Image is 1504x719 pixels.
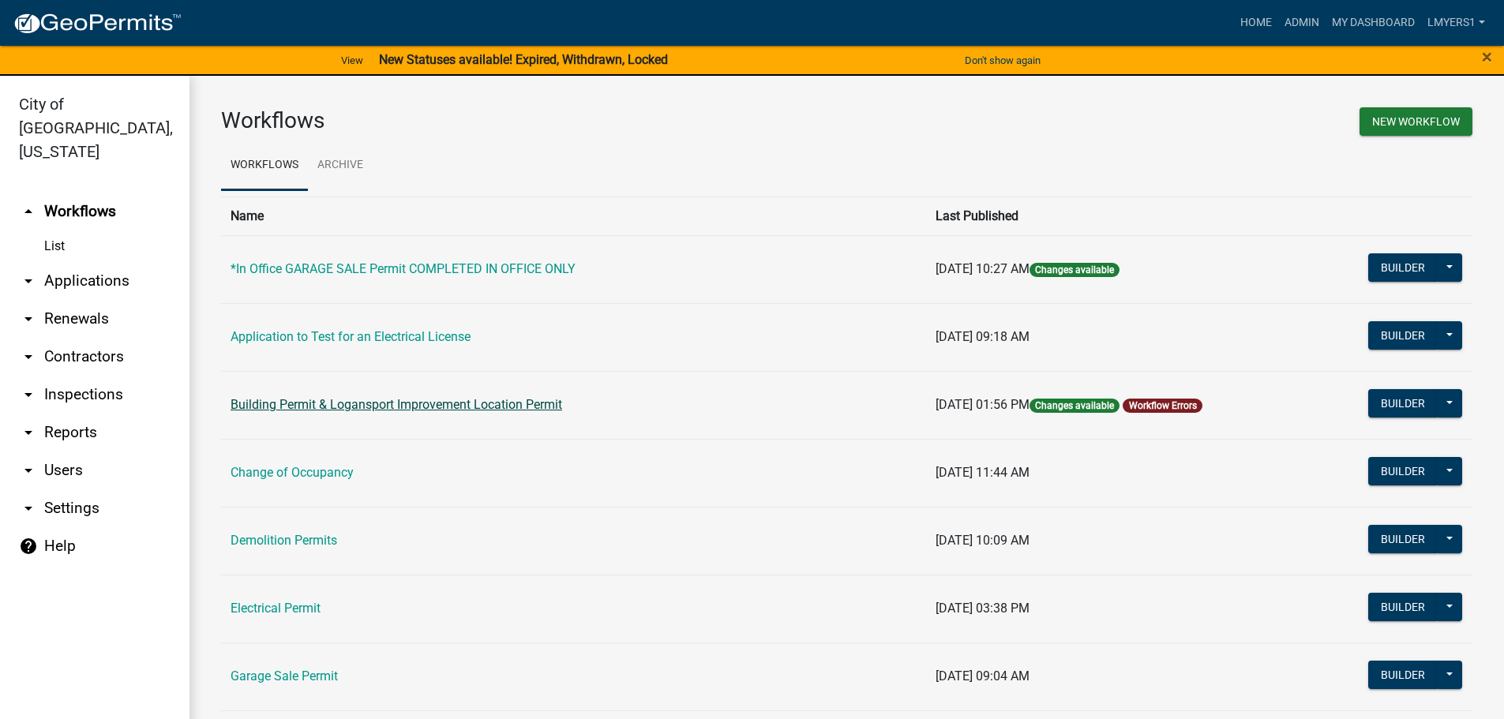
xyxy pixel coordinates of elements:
h3: Workflows [221,107,835,134]
button: New Workflow [1360,107,1472,136]
span: Changes available [1030,263,1120,277]
a: View [335,47,369,73]
button: Close [1482,47,1492,66]
a: lmyers1 [1421,8,1491,38]
button: Builder [1368,321,1438,350]
i: arrow_drop_down [19,347,38,366]
span: [DATE] 09:18 AM [936,329,1030,344]
span: [DATE] 10:27 AM [936,261,1030,276]
span: [DATE] 01:56 PM [936,397,1030,412]
a: My Dashboard [1326,8,1421,38]
a: Building Permit & Logansport Improvement Location Permit [231,397,562,412]
i: arrow_drop_down [19,309,38,328]
i: arrow_drop_down [19,461,38,480]
span: [DATE] 10:09 AM [936,533,1030,548]
button: Don't show again [958,47,1047,73]
th: Name [221,197,926,235]
span: [DATE] 11:44 AM [936,465,1030,480]
a: Home [1234,8,1278,38]
span: Changes available [1030,399,1120,413]
i: arrow_drop_down [19,499,38,518]
i: help [19,537,38,556]
button: Builder [1368,593,1438,621]
i: arrow_drop_down [19,385,38,404]
span: × [1482,46,1492,68]
a: Application to Test for an Electrical License [231,329,471,344]
strong: New Statuses available! Expired, Withdrawn, Locked [379,52,668,67]
span: [DATE] 03:38 PM [936,601,1030,616]
button: Builder [1368,389,1438,418]
i: arrow_drop_down [19,271,38,290]
button: Builder [1368,457,1438,485]
button: Builder [1368,661,1438,689]
a: Electrical Permit [231,601,321,616]
button: Builder [1368,253,1438,282]
span: [DATE] 09:04 AM [936,668,1030,683]
a: Workflows [221,140,308,191]
a: Demolition Permits [231,533,337,548]
i: arrow_drop_down [19,423,38,442]
a: Archive [308,140,373,191]
a: Garage Sale Permit [231,668,338,683]
th: Last Published [926,197,1316,235]
a: Admin [1278,8,1326,38]
a: Workflow Errors [1129,400,1197,411]
a: Change of Occupancy [231,465,354,480]
button: Builder [1368,525,1438,553]
i: arrow_drop_up [19,202,38,221]
a: *In Office GARAGE SALE Permit COMPLETED IN OFFICE ONLY [231,261,576,276]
